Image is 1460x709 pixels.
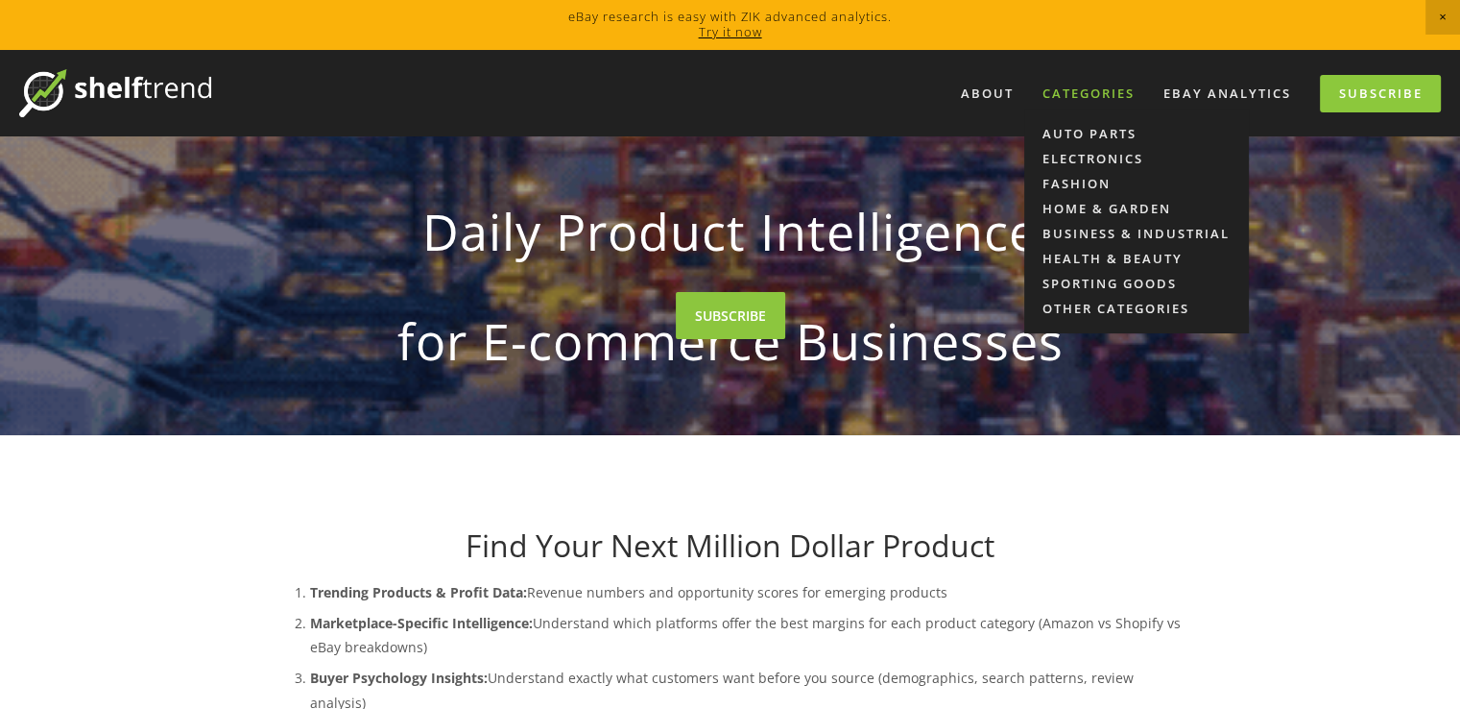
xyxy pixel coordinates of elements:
a: Auto Parts [1024,121,1249,146]
h1: Find Your Next Million Dollar Product [272,527,1189,564]
a: Try it now [699,23,762,40]
div: Categories [1030,78,1147,110]
a: Sporting Goods [1024,271,1249,296]
a: Subscribe [1320,75,1441,112]
a: SUBSCRIBE [676,292,785,339]
a: Health & Beauty [1024,246,1249,271]
p: Revenue numbers and opportunity scores for emerging products [310,580,1189,604]
a: Fashion [1024,171,1249,196]
a: Business & Industrial [1024,221,1249,246]
a: Other Categories [1024,296,1249,321]
strong: Buyer Psychology Insights: [310,669,488,687]
a: About [948,78,1026,110]
strong: Trending Products & Profit Data: [310,583,527,601]
a: Home & Garden [1024,196,1249,221]
strong: Marketplace-Specific Intelligence: [310,614,533,632]
a: eBay Analytics [1151,78,1304,110]
img: ShelfTrend [19,69,211,117]
a: Electronics [1024,146,1249,171]
strong: for E-commerce Businesses [302,296,1159,386]
p: Understand which platforms offer the best margins for each product category (Amazon vs Shopify vs... [310,611,1189,659]
strong: Daily Product Intelligence [302,186,1159,277]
